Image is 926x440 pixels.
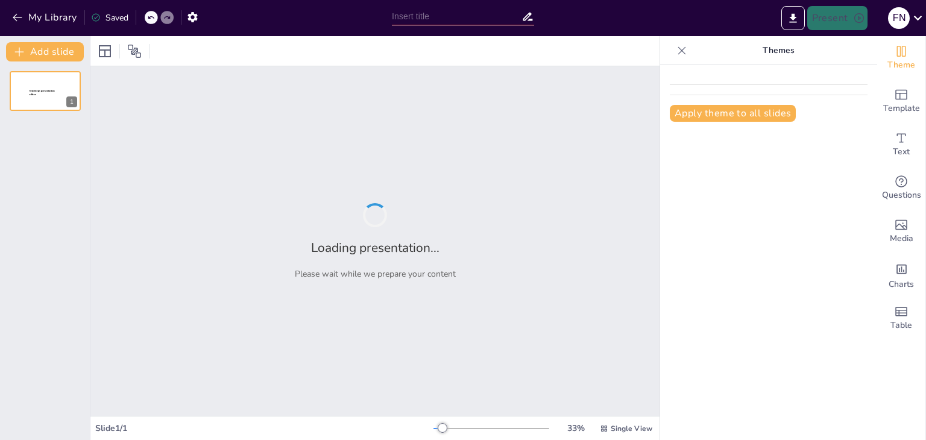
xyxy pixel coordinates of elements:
[889,278,914,291] span: Charts
[670,105,796,122] button: Apply theme to all slides
[882,189,921,202] span: Questions
[883,102,920,115] span: Template
[887,58,915,72] span: Theme
[877,80,925,123] div: Add ready made slides
[877,166,925,210] div: Get real-time input from your audience
[691,36,865,65] p: Themes
[6,42,84,61] button: Add slide
[890,319,912,332] span: Table
[877,36,925,80] div: Change the overall theme
[807,6,868,30] button: Present
[781,6,805,30] button: Export to PowerPoint
[893,145,910,159] span: Text
[311,239,439,256] h2: Loading presentation...
[66,96,77,107] div: 1
[95,423,433,434] div: Slide 1 / 1
[877,210,925,253] div: Add images, graphics, shapes or video
[877,123,925,166] div: Add text boxes
[392,8,521,25] input: Insert title
[888,7,910,29] div: F N
[611,424,652,433] span: Single View
[30,90,55,96] span: Sendsteps presentation editor
[561,423,590,434] div: 33 %
[10,71,81,111] div: 1
[888,6,910,30] button: F N
[877,297,925,340] div: Add a table
[9,8,82,27] button: My Library
[91,12,128,24] div: Saved
[95,42,115,61] div: Layout
[877,253,925,297] div: Add charts and graphs
[890,232,913,245] span: Media
[295,268,456,280] p: Please wait while we prepare your content
[127,44,142,58] span: Position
